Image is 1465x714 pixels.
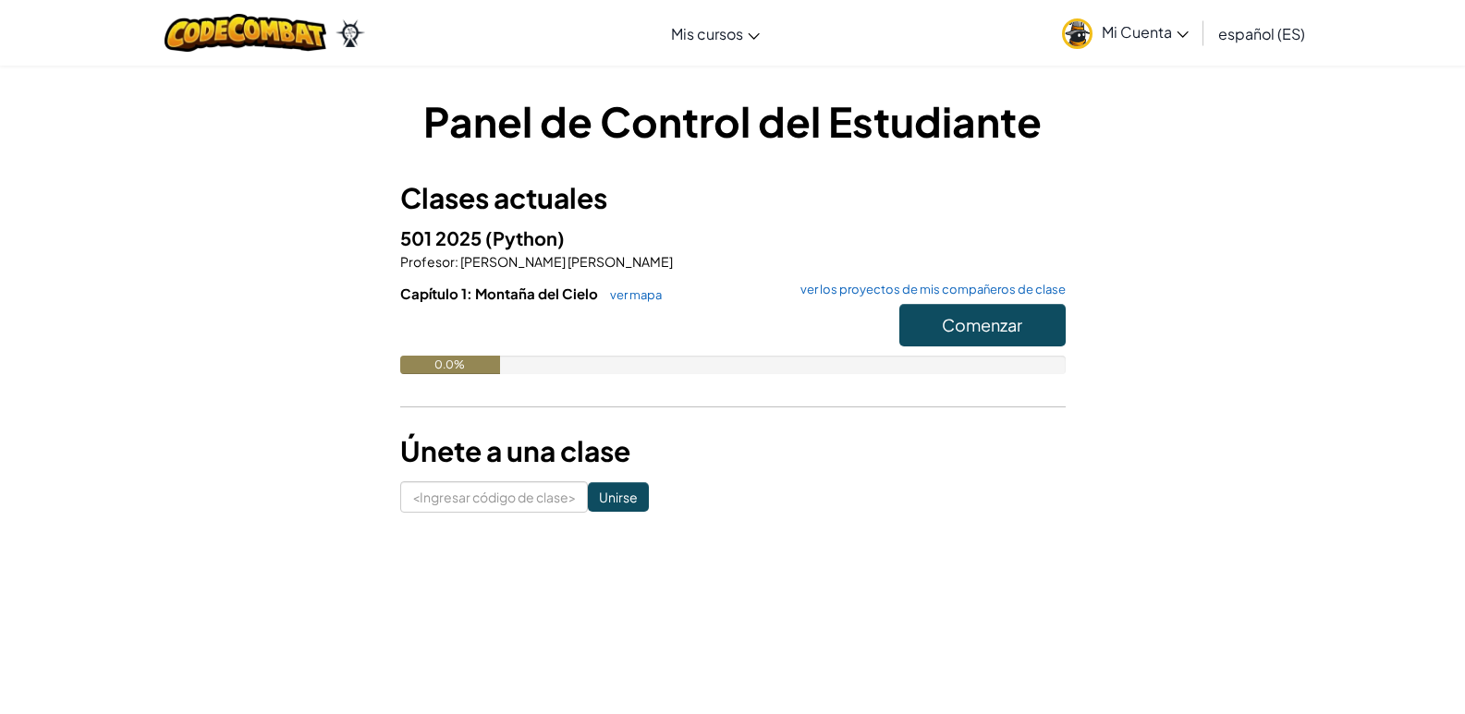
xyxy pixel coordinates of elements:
input: <Ingresar código de clase> [400,481,588,513]
font: Panel de Control del Estudiante [423,95,1042,147]
img: avatar [1062,18,1093,49]
font: Capítulo 1: Montaña del Cielo [400,284,598,302]
input: Unirse [588,482,649,512]
img: Logotipo de CodeCombat [165,14,326,52]
font: ver mapa [610,287,662,302]
font: Profesor [400,253,455,270]
a: Mis cursos [662,8,769,58]
font: Mis cursos [671,24,743,43]
button: Comenzar [899,304,1066,346]
font: (Python) [485,226,565,249]
font: Mi Cuenta [1102,22,1172,42]
font: Clases actuales [400,180,607,215]
font: : [455,253,458,270]
a: Mi Cuenta [1053,4,1198,62]
font: ver los proyectos de mis compañeros de clase [800,282,1066,296]
font: [PERSON_NAME] [PERSON_NAME] [460,253,673,270]
a: español (ES) [1209,8,1314,58]
font: Comenzar [942,314,1022,335]
img: Ozaria [336,19,365,47]
font: español (ES) [1218,24,1305,43]
font: Únete a una clase [400,433,630,468]
font: 501 2025 [400,226,482,249]
font: 0.0% [434,357,465,371]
